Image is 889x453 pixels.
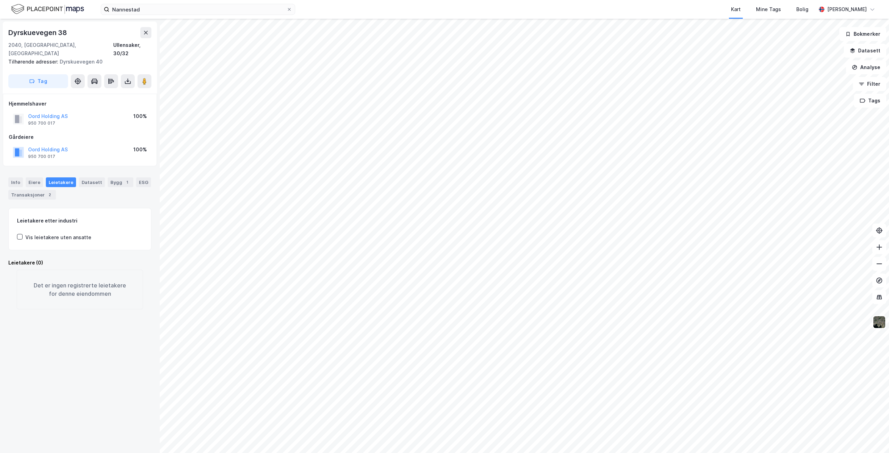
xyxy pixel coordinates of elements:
[133,112,147,120] div: 100%
[46,177,76,187] div: Leietakere
[79,177,105,187] div: Datasett
[827,5,867,14] div: [PERSON_NAME]
[854,420,889,453] div: Kontrollprogram for chat
[26,177,43,187] div: Eiere
[796,5,808,14] div: Bolig
[17,270,143,309] div: Det er ingen registrerte leietakere for denne eiendommen
[8,58,146,66] div: Dyrskuevegen 40
[113,41,151,58] div: Ullensaker, 30/32
[731,5,741,14] div: Kart
[8,190,56,200] div: Transaksjoner
[46,191,53,198] div: 2
[9,100,151,108] div: Hjemmelshaver
[28,120,55,126] div: 950 700 017
[8,59,60,65] span: Tilhørende adresser:
[9,133,151,141] div: Gårdeiere
[8,27,68,38] div: Dyrskuevegen 38
[8,177,23,187] div: Info
[854,94,886,108] button: Tags
[124,179,131,186] div: 1
[136,177,151,187] div: ESG
[873,316,886,329] img: 9k=
[11,3,84,15] img: logo.f888ab2527a4732fd821a326f86c7f29.svg
[8,74,68,88] button: Tag
[854,420,889,453] iframe: Chat Widget
[844,44,886,58] button: Datasett
[853,77,886,91] button: Filter
[8,259,151,267] div: Leietakere (0)
[28,154,55,159] div: 950 700 017
[846,60,886,74] button: Analyse
[109,4,286,15] input: Søk på adresse, matrikkel, gårdeiere, leietakere eller personer
[8,41,113,58] div: 2040, [GEOGRAPHIC_DATA], [GEOGRAPHIC_DATA]
[108,177,133,187] div: Bygg
[17,217,143,225] div: Leietakere etter industri
[839,27,886,41] button: Bokmerker
[25,233,91,242] div: Vis leietakere uten ansatte
[133,145,147,154] div: 100%
[756,5,781,14] div: Mine Tags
